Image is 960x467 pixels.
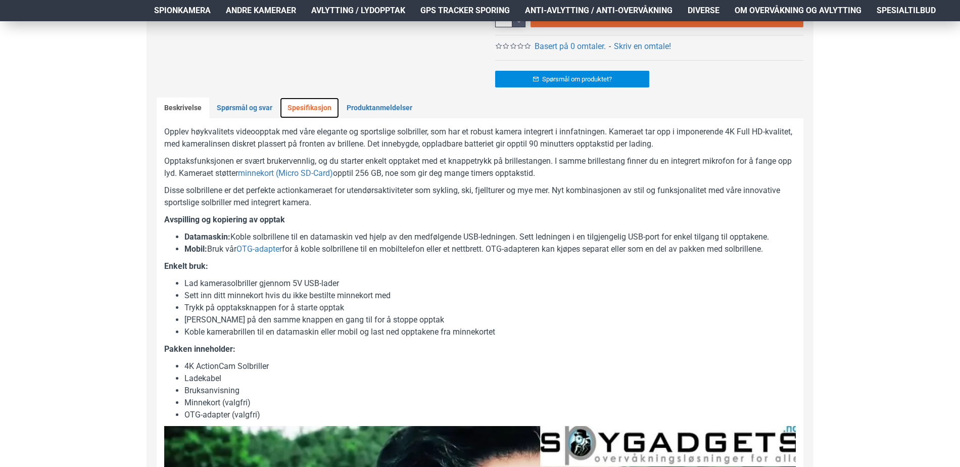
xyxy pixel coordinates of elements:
a: Basert på 0 omtaler. [535,40,606,53]
span: Andre kameraer [226,5,296,17]
li: Sett inn ditt minnekort hvis du ikke bestilte minnekort med [184,290,796,302]
a: Spørsmål og svar [209,98,280,119]
span: GPS Tracker Sporing [420,5,510,17]
li: [PERSON_NAME] på den samme knappen en gang til for å stoppe opptak [184,314,796,326]
b: - [609,41,611,51]
a: minnekort (Micro SD-Card) [238,167,333,179]
li: Koble solbrillene til en datamaskin ved hjelp av den medfølgende USB-ledningen. Sett ledningen i ... [184,231,796,243]
a: OTG-adapter [236,243,282,255]
span: Om overvåkning og avlytting [735,5,861,17]
p: Opptaksfunksjonen er svært brukervennlig, og du starter enkelt opptaket med et knappetrykk på bri... [164,155,796,179]
a: Beskrivelse [157,98,209,119]
li: Trykk på opptaksknappen for å starte opptak [184,302,796,314]
li: 4K ActionCam Solbriller [184,360,796,372]
a: Spesifikasjon [280,98,339,119]
b: Datamaskin: [184,232,230,242]
a: Spørsmål om produktet? [495,71,649,87]
li: OTG-adapter (valgfri) [184,409,796,421]
li: Lad kamerasolbriller gjennom 5V USB-lader [184,277,796,290]
p: Disse solbrillene er det perfekte actionkameraet for utendørsaktiviteter som sykling, ski, fjellt... [164,184,796,209]
b: Enkelt bruk: [164,261,208,271]
span: Spionkamera [154,5,211,17]
b: Mobil: [184,244,207,254]
li: Ladekabel [184,372,796,385]
li: Bruk vår for å koble solbrillene til en mobiltelefon eller et nettbrett. OTG-adapteren kan kjøpes... [184,243,796,255]
p: Opplev høykvalitets videoopptak med våre elegante og sportslige solbriller, som har et robust kam... [164,126,796,150]
li: Koble kamerabrillen til en datamaskin eller mobil og last ned opptakene fra minnekortet [184,326,796,338]
b: Avspilling og kopiering av opptak [164,215,285,224]
span: Avlytting / Lydopptak [311,5,405,17]
li: Minnekort (valgfri) [184,397,796,409]
li: Bruksanvisning [184,385,796,397]
span: Anti-avlytting / Anti-overvåkning [525,5,673,17]
a: Skriv en omtale! [614,40,671,53]
b: Pakken inneholder: [164,344,235,354]
a: Produktanmeldelser [339,98,420,119]
span: Diverse [688,5,719,17]
span: Spesialtilbud [877,5,936,17]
